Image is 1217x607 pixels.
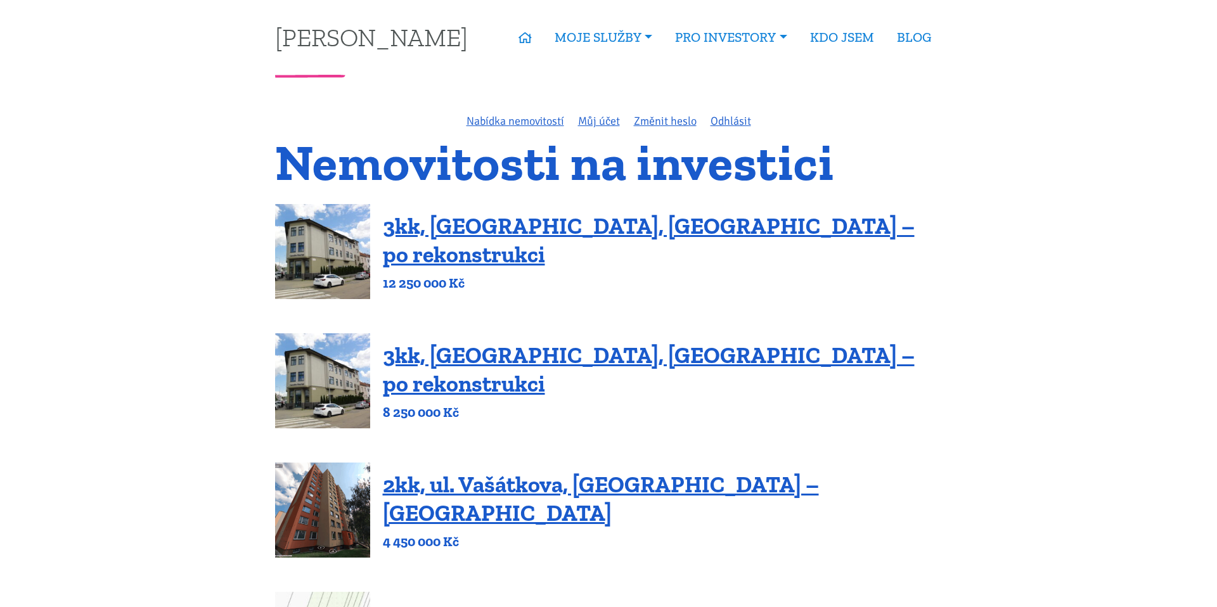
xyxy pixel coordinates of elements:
[543,23,664,52] a: MOJE SLUŽBY
[275,25,468,49] a: [PERSON_NAME]
[383,404,943,421] p: 8 250 000 Kč
[467,114,564,128] a: Nabídka nemovitostí
[664,23,798,52] a: PRO INVESTORY
[383,533,943,551] p: 4 450 000 Kč
[711,114,751,128] a: Odhlásit
[634,114,697,128] a: Změnit heslo
[799,23,885,52] a: KDO JSEM
[383,471,819,527] a: 2kk, ul. Vašátkova, [GEOGRAPHIC_DATA] – [GEOGRAPHIC_DATA]
[383,212,915,268] a: 3kk, [GEOGRAPHIC_DATA], [GEOGRAPHIC_DATA] – po rekonstrukci
[383,342,915,397] a: 3kk, [GEOGRAPHIC_DATA], [GEOGRAPHIC_DATA] – po rekonstrukci
[275,141,943,184] h1: Nemovitosti na investici
[885,23,943,52] a: BLOG
[383,274,943,292] p: 12 250 000 Kč
[578,114,620,128] a: Můj účet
